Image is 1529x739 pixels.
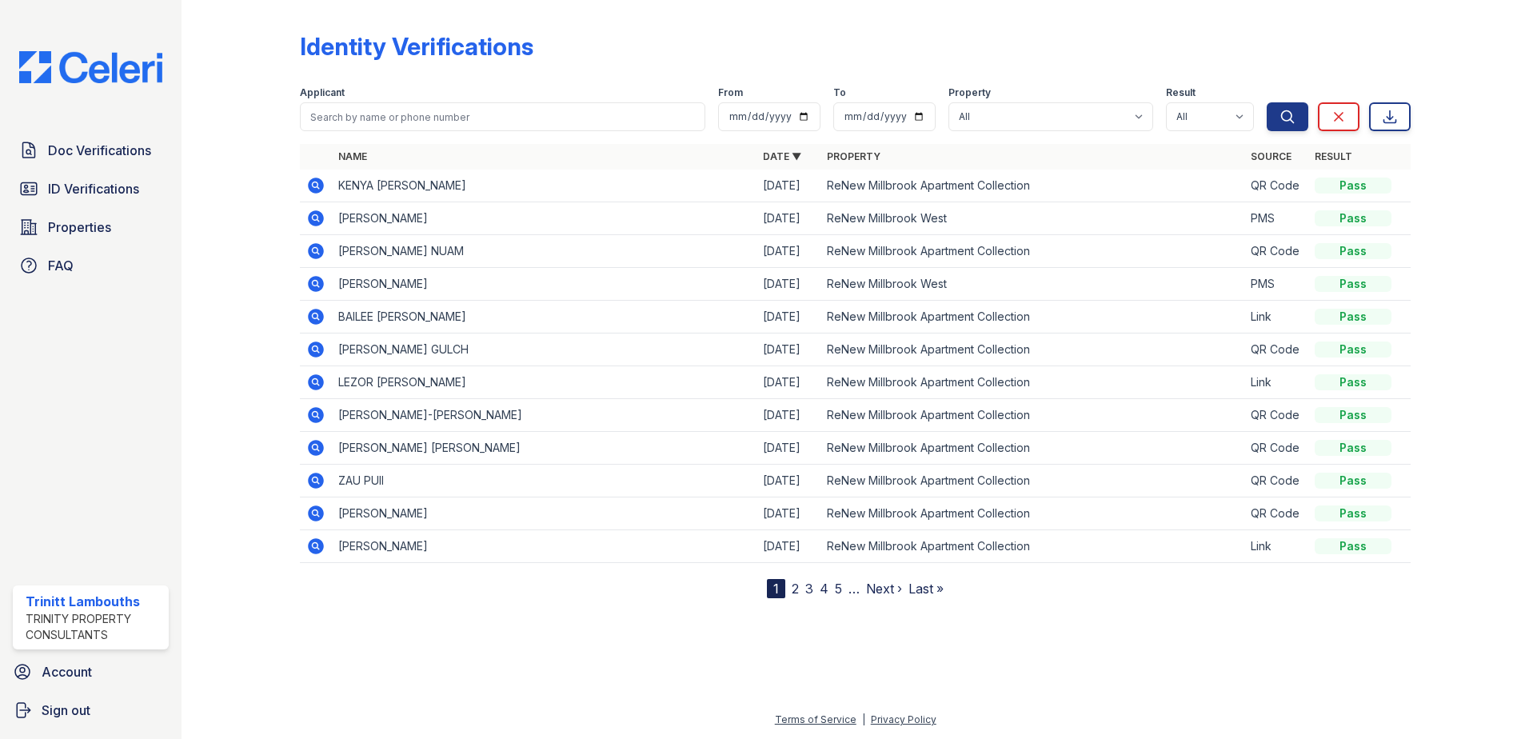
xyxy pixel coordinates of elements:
input: Search by name or phone number [300,102,705,131]
td: ReNew Millbrook Apartment Collection [820,465,1245,497]
label: Applicant [300,86,345,99]
td: ReNew Millbrook Apartment Collection [820,366,1245,399]
td: [PERSON_NAME] [332,202,757,235]
td: [PERSON_NAME] GULCH [332,334,757,366]
td: ReNew Millbrook Apartment Collection [820,432,1245,465]
span: … [848,579,860,598]
td: [DATE] [757,268,820,301]
div: Trinity Property Consultants [26,611,162,643]
label: Property [948,86,991,99]
td: QR Code [1244,235,1308,268]
span: Properties [48,218,111,237]
td: [PERSON_NAME] [332,497,757,530]
div: Pass [1315,309,1391,325]
span: Sign out [42,701,90,720]
a: Properties [13,211,169,243]
a: Account [6,656,175,688]
td: [DATE] [757,202,820,235]
a: Sign out [6,694,175,726]
td: [PERSON_NAME] NUAM [332,235,757,268]
td: QR Code [1244,497,1308,530]
a: Result [1315,150,1352,162]
div: Pass [1315,276,1391,292]
div: 1 [767,579,785,598]
a: Name [338,150,367,162]
div: Pass [1315,210,1391,226]
td: QR Code [1244,465,1308,497]
td: [PERSON_NAME] [332,268,757,301]
a: Date ▼ [763,150,801,162]
div: Pass [1315,538,1391,554]
a: 2 [792,581,799,597]
div: Pass [1315,342,1391,358]
label: Result [1166,86,1196,99]
a: Last » [908,581,944,597]
a: Property [827,150,880,162]
div: | [862,713,865,725]
a: ID Verifications [13,173,169,205]
td: ZAU PUII [332,465,757,497]
td: BAILEE [PERSON_NAME] [332,301,757,334]
div: Pass [1315,505,1391,521]
a: FAQ [13,250,169,282]
div: Pass [1315,407,1391,423]
a: Terms of Service [775,713,856,725]
a: Next › [866,581,902,597]
td: Link [1244,366,1308,399]
td: ReNew Millbrook Apartment Collection [820,497,1245,530]
a: 3 [805,581,813,597]
a: Source [1251,150,1291,162]
td: QR Code [1244,170,1308,202]
td: [DATE] [757,530,820,563]
td: LEZOR [PERSON_NAME] [332,366,757,399]
td: Link [1244,301,1308,334]
div: Pass [1315,473,1391,489]
td: [DATE] [757,235,820,268]
td: QR Code [1244,432,1308,465]
td: [DATE] [757,465,820,497]
td: PMS [1244,268,1308,301]
a: Doc Verifications [13,134,169,166]
div: Pass [1315,440,1391,456]
label: From [718,86,743,99]
div: Trinitt Lambouths [26,592,162,611]
a: 4 [820,581,828,597]
span: FAQ [48,256,74,275]
td: [DATE] [757,170,820,202]
a: Privacy Policy [871,713,936,725]
td: ReNew Millbrook Apartment Collection [820,530,1245,563]
td: ReNew Millbrook Apartment Collection [820,334,1245,366]
span: ID Verifications [48,179,139,198]
td: [PERSON_NAME]-[PERSON_NAME] [332,399,757,432]
div: Pass [1315,243,1391,259]
label: To [833,86,846,99]
td: [PERSON_NAME] [PERSON_NAME] [332,432,757,465]
td: [DATE] [757,399,820,432]
div: Identity Verifications [300,32,533,61]
td: [DATE] [757,334,820,366]
span: Account [42,662,92,681]
td: ReNew Millbrook West [820,268,1245,301]
td: [DATE] [757,301,820,334]
td: QR Code [1244,334,1308,366]
td: PMS [1244,202,1308,235]
td: KENYA [PERSON_NAME] [332,170,757,202]
td: ReNew Millbrook Apartment Collection [820,235,1245,268]
a: 5 [835,581,842,597]
td: ReNew Millbrook West [820,202,1245,235]
td: [PERSON_NAME] [332,530,757,563]
td: [DATE] [757,497,820,530]
td: [DATE] [757,432,820,465]
span: Doc Verifications [48,141,151,160]
div: Pass [1315,178,1391,194]
td: ReNew Millbrook Apartment Collection [820,170,1245,202]
td: Link [1244,530,1308,563]
td: QR Code [1244,399,1308,432]
td: ReNew Millbrook Apartment Collection [820,301,1245,334]
td: ReNew Millbrook Apartment Collection [820,399,1245,432]
img: CE_Logo_Blue-a8612792a0a2168367f1c8372b55b34899dd931a85d93a1a3d3e32e68fde9ad4.png [6,51,175,83]
div: Pass [1315,374,1391,390]
td: [DATE] [757,366,820,399]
